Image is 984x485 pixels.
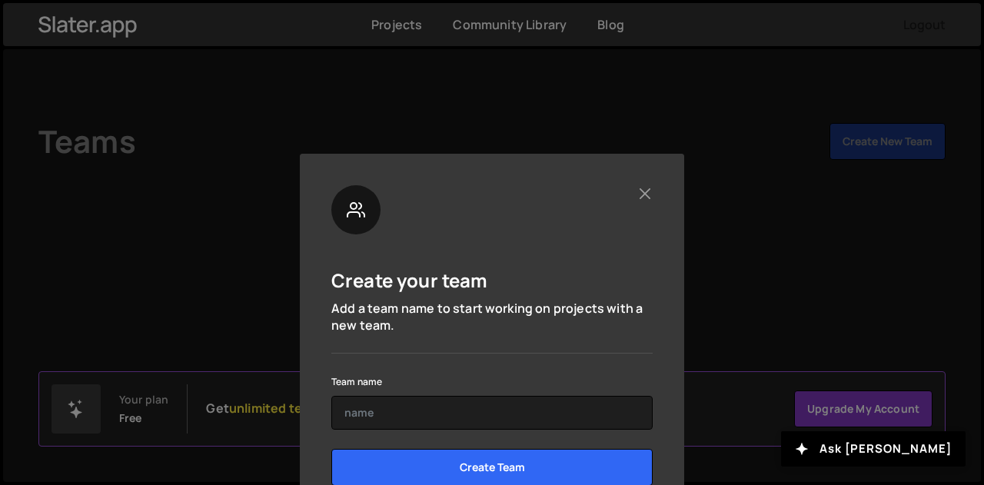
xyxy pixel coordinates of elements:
[637,185,653,201] button: Close
[331,300,653,334] p: Add a team name to start working on projects with a new team.
[781,431,966,467] button: Ask [PERSON_NAME]
[331,268,488,292] h5: Create your team
[331,374,382,390] label: Team name
[331,396,653,430] input: name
